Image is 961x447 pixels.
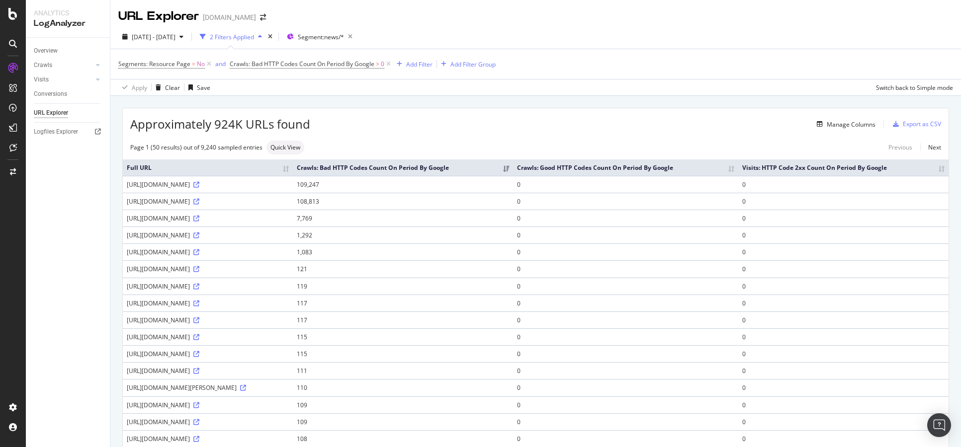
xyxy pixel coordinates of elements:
[293,430,513,447] td: 108
[738,430,949,447] td: 0
[127,316,289,324] div: [URL][DOMAIN_NAME]
[293,226,513,243] td: 1,292
[210,33,254,41] div: 2 Filters Applied
[293,243,513,260] td: 1,083
[34,18,102,29] div: LogAnalyzer
[34,89,103,99] a: Conversions
[513,379,738,396] td: 0
[889,116,941,132] button: Export as CSV
[230,60,374,68] span: Crawls: Bad HTTP Codes Count On Period By Google
[738,379,949,396] td: 0
[738,362,949,379] td: 0
[298,33,344,41] span: Segment: news/*
[293,396,513,413] td: 109
[738,226,949,243] td: 0
[192,60,195,68] span: =
[738,159,949,176] th: Visits: HTTP Code 2xx Count On Period By Google: activate to sort column ascending
[513,345,738,362] td: 0
[130,143,262,151] div: Page 1 (50 results) out of 9,240 sampled entries
[293,159,513,176] th: Crawls: Bad HTTP Codes Count On Period By Google: activate to sort column ascending
[293,311,513,328] td: 117
[34,60,52,71] div: Crawls
[266,141,304,154] div: neutral label
[920,140,941,154] a: Next
[203,12,256,22] div: [DOMAIN_NAME]
[127,231,289,239] div: [URL][DOMAIN_NAME]
[293,379,513,396] td: 110
[184,79,210,95] button: Save
[123,159,293,176] th: Full URL: activate to sort column ascending
[34,127,103,137] a: Logfiles Explorer
[118,8,199,25] div: URL Explorer
[381,57,384,71] span: 0
[513,311,738,328] td: 0
[34,108,68,118] div: URL Explorer
[127,401,289,409] div: [URL][DOMAIN_NAME]
[127,282,289,291] div: [URL][DOMAIN_NAME]
[293,362,513,379] td: 111
[34,60,93,71] a: Crawls
[197,57,205,71] span: No
[872,79,953,95] button: Switch back to Simple mode
[34,108,103,118] a: URL Explorer
[127,333,289,341] div: [URL][DOMAIN_NAME]
[293,345,513,362] td: 115
[903,120,941,128] div: Export as CSV
[738,278,949,295] td: 0
[738,413,949,430] td: 0
[513,430,738,447] td: 0
[406,60,433,69] div: Add Filter
[293,278,513,295] td: 119
[738,210,949,226] td: 0
[738,176,949,193] td: 0
[34,89,67,99] div: Conversions
[197,83,210,92] div: Save
[118,60,190,68] span: Segments: Resource Page
[152,79,180,95] button: Clear
[513,413,738,430] td: 0
[127,418,289,426] div: [URL][DOMAIN_NAME]
[738,328,949,345] td: 0
[260,14,266,21] div: arrow-right-arrow-left
[118,79,147,95] button: Apply
[293,413,513,430] td: 109
[34,46,58,56] div: Overview
[513,362,738,379] td: 0
[293,210,513,226] td: 7,769
[127,435,289,443] div: [URL][DOMAIN_NAME]
[513,260,738,277] td: 0
[127,197,289,206] div: [URL][DOMAIN_NAME]
[34,127,78,137] div: Logfiles Explorer
[293,260,513,277] td: 121
[513,328,738,345] td: 0
[738,396,949,413] td: 0
[127,350,289,358] div: [URL][DOMAIN_NAME]
[513,159,738,176] th: Crawls: Good HTTP Codes Count On Period By Google: activate to sort column ascending
[127,299,289,307] div: [URL][DOMAIN_NAME]
[215,60,226,68] div: and
[513,278,738,295] td: 0
[34,74,49,85] div: Visits
[876,83,953,92] div: Switch back to Simple mode
[215,59,226,69] button: and
[127,248,289,256] div: [URL][DOMAIN_NAME]
[293,193,513,210] td: 108,813
[127,383,289,392] div: [URL][DOMAIN_NAME][PERSON_NAME]
[293,328,513,345] td: 115
[127,180,289,189] div: [URL][DOMAIN_NAME]
[738,193,949,210] td: 0
[513,243,738,260] td: 0
[738,260,949,277] td: 0
[813,118,875,130] button: Manage Columns
[437,58,496,70] button: Add Filter Group
[738,345,949,362] td: 0
[270,145,300,150] span: Quick View
[130,116,310,133] span: Approximately 924K URLs found
[132,33,175,41] span: [DATE] - [DATE]
[127,265,289,273] div: [URL][DOMAIN_NAME]
[827,120,875,129] div: Manage Columns
[293,295,513,311] td: 117
[127,214,289,223] div: [URL][DOMAIN_NAME]
[293,176,513,193] td: 109,247
[393,58,433,70] button: Add Filter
